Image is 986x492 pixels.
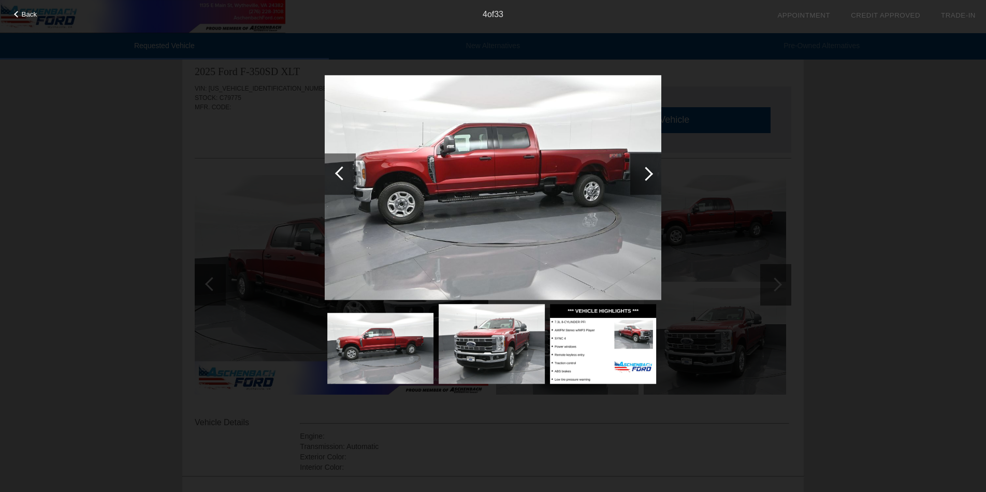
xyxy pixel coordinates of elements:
span: 4 [483,10,487,19]
img: 72b6f61f-5865-495e-8c09-b3cb6b344f73.jpg [327,313,433,384]
img: 1d4870e6-afc9-45bf-8b3c-e85b33e4933f.jpg [439,304,545,384]
a: Appointment [777,11,830,19]
span: 33 [494,10,503,19]
img: 72b6f61f-5865-495e-8c09-b3cb6b344f73.jpg [325,76,661,300]
a: Trade-In [941,11,976,19]
img: 150e6b15-15e0-43ad-8c49-554bdd65a353.jpg [550,304,656,384]
a: Credit Approved [851,11,920,19]
span: Back [22,10,37,18]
